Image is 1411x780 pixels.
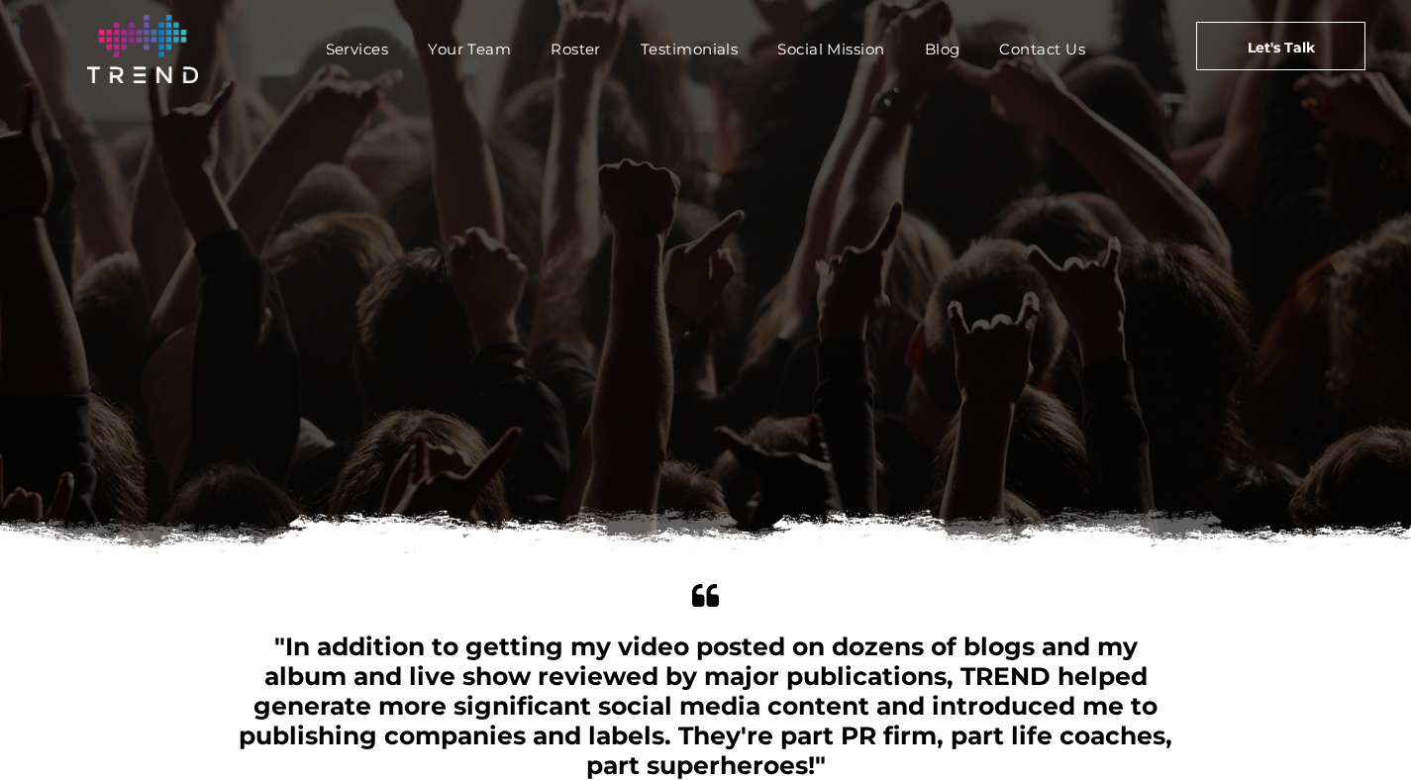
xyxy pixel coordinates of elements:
a: Services [306,35,409,63]
span: Let's Talk [1248,23,1315,72]
a: Your Team [408,35,531,63]
a: Social Mission [757,35,904,63]
a: Let's Talk [1196,22,1365,70]
a: Contact Us [979,35,1105,63]
img: logo [87,15,198,83]
span: "In addition to getting my video posted on dozens of blogs and my album and live show reviewed by... [239,632,1172,780]
a: Roster [531,35,621,63]
a: Blog [905,35,980,63]
a: Testimonials [621,35,757,63]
